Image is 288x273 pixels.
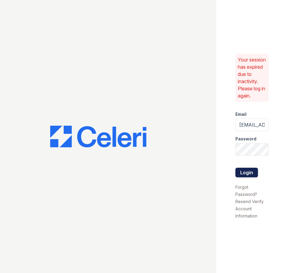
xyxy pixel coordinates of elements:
[50,126,146,147] img: CE_Logo_Blue-a8612792a0a2168367f1c8372b55b34899dd931a85d93a1a3d3e32e68fde9ad4.png
[235,184,257,197] a: Forgot Password?
[235,111,247,117] label: Email
[235,199,264,218] a: Resend Verify Account Information
[238,56,267,99] p: Your session has expired due to inactivity. Please log in again.
[235,136,256,142] label: Password
[235,168,258,177] button: Login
